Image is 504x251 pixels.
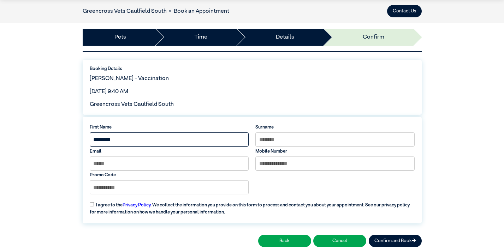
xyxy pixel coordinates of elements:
[90,65,415,72] label: Booking Details
[167,7,230,16] li: Book an Appointment
[255,148,414,155] label: Mobile Number
[123,203,150,207] a: Privacy Policy
[90,124,249,131] label: First Name
[194,33,207,41] a: Time
[90,148,249,155] label: Email
[83,7,230,16] nav: breadcrumb
[86,198,418,216] label: I agree to the . We collect the information you provide on this form to process and contact you a...
[114,33,126,41] a: Pets
[90,89,128,95] span: [DATE] 9:40 AM
[313,235,366,247] button: Cancel
[90,172,249,178] label: Promo Code
[276,33,294,41] a: Details
[90,102,174,107] span: Greencross Vets Caulfield South
[90,202,94,206] input: I agree to thePrivacy Policy. We collect the information you provide on this form to process and ...
[369,235,422,247] button: Confirm and Book
[255,124,414,131] label: Surname
[387,5,422,17] button: Contact Us
[90,76,169,81] span: [PERSON_NAME] - Vaccination
[83,8,167,14] a: Greencross Vets Caulfield South
[258,235,311,247] button: Back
